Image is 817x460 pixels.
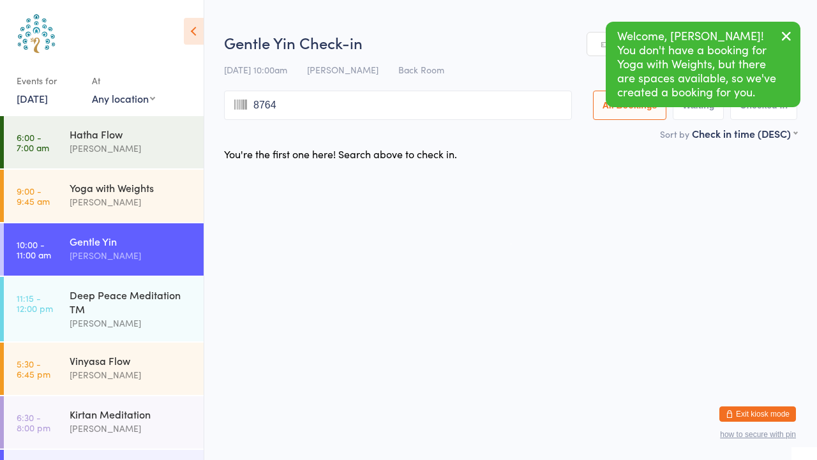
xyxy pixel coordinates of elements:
div: Welcome, [PERSON_NAME]! You don't have a booking for Yoga with Weights, but there are spaces avai... [606,22,800,107]
a: 6:00 -7:00 amHatha Flow[PERSON_NAME] [4,116,204,168]
img: Australian School of Meditation & Yoga [13,10,61,57]
div: You're the first one here! Search above to check in. [224,147,457,161]
time: 10:00 - 11:00 am [17,239,51,260]
div: [PERSON_NAME] [70,248,193,263]
span: Back Room [398,63,444,76]
time: 5:30 - 6:45 pm [17,359,50,379]
button: how to secure with pin [720,430,796,439]
a: 5:30 -6:45 pmVinyasa Flow[PERSON_NAME] [4,343,204,395]
time: 9:00 - 9:45 am [17,186,50,206]
div: Deep Peace Meditation TM [70,288,193,316]
div: [PERSON_NAME] [70,141,193,156]
span: [PERSON_NAME] [307,63,379,76]
a: 11:15 -12:00 pmDeep Peace Meditation TM[PERSON_NAME] [4,277,204,341]
div: [PERSON_NAME] [70,367,193,382]
div: Kirtan Meditation [70,407,193,421]
a: 6:30 -8:00 pmKirtan Meditation[PERSON_NAME] [4,396,204,449]
label: Sort by [660,128,689,140]
time: 6:00 - 7:00 am [17,132,49,152]
div: At [92,70,155,91]
a: 9:00 -9:45 amYoga with Weights[PERSON_NAME] [4,170,204,222]
div: Any location [92,91,155,105]
div: Events for [17,70,79,91]
div: [PERSON_NAME] [70,421,193,436]
div: Yoga with Weights [70,181,193,195]
div: Gentle Yin [70,234,193,248]
time: 11:15 - 12:00 pm [17,293,53,313]
div: [PERSON_NAME] [70,195,193,209]
button: All Bookings [593,91,667,120]
div: [PERSON_NAME] [70,316,193,330]
div: Check in time (DESC) [692,126,797,140]
a: 10:00 -11:00 amGentle Yin[PERSON_NAME] [4,223,204,276]
input: Search [224,91,572,120]
button: Exit kiosk mode [719,406,796,422]
div: Vinyasa Flow [70,353,193,367]
time: 6:30 - 8:00 pm [17,412,50,433]
div: Hatha Flow [70,127,193,141]
a: [DATE] [17,91,48,105]
span: [DATE] 10:00am [224,63,287,76]
h2: Gentle Yin Check-in [224,32,797,53]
